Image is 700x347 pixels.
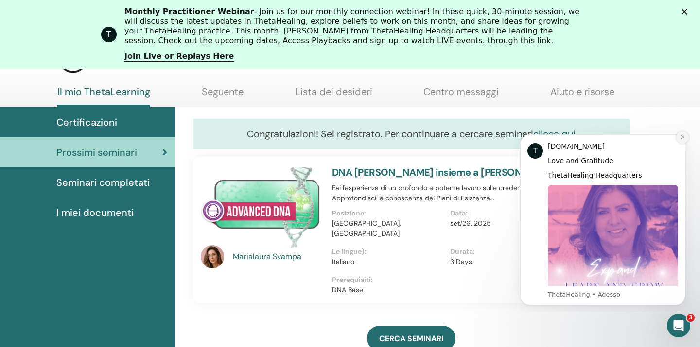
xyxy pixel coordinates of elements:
span: Prossimi seminari [56,145,137,160]
a: DNA [PERSON_NAME] insieme a [PERSON_NAME] [332,166,560,179]
p: Prerequisiti : [332,275,568,285]
iframe: Intercom notifications messaggio [506,126,700,311]
p: Posizione : [332,208,444,218]
p: Fai l'esperienza di un profondo e potente lavoro sulle credenze limitanti. Approfondisci la conos... [332,183,568,203]
a: Marialaura Svampa [233,251,323,263]
b: Monthly Practitioner Webinar [124,7,254,16]
iframe: Intercom live chat [667,314,690,337]
span: Certificazioni [56,115,117,130]
a: Aiuto e risorse [550,86,614,105]
img: DNA Avanzato [201,166,320,248]
a: Lista dei desideri [295,86,372,105]
span: CERCA SEMINARI [379,333,443,344]
p: set/26, 2025 [450,218,562,229]
p: DNA Base [332,285,568,295]
p: Data : [450,208,562,218]
p: Italiano [332,257,444,267]
div: Congratulazioni! Sei registrato. Per continuare a cercare seminari [192,119,630,149]
a: Centro messaggi [423,86,499,105]
div: - Join us for our monthly connection webinar! In these quick, 30-minute session, we will discuss ... [124,7,583,46]
p: Durata : [450,247,562,257]
p: Le lingue) : [332,247,444,257]
span: Seminari completati [56,175,150,190]
p: 3 Days [450,257,562,267]
img: default.jpg [201,245,224,268]
span: 3 [687,314,695,322]
span: I miei documenti [56,205,134,220]
a: Seguente [202,86,244,105]
a: Join Live or Replays Here [124,51,234,62]
p: [GEOGRAPHIC_DATA], [GEOGRAPHIC_DATA] [332,218,444,239]
div: Chiudi [682,9,691,15]
a: Il mio ThetaLearning [57,86,150,107]
div: Profile image for ThetaHealing [101,27,117,42]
